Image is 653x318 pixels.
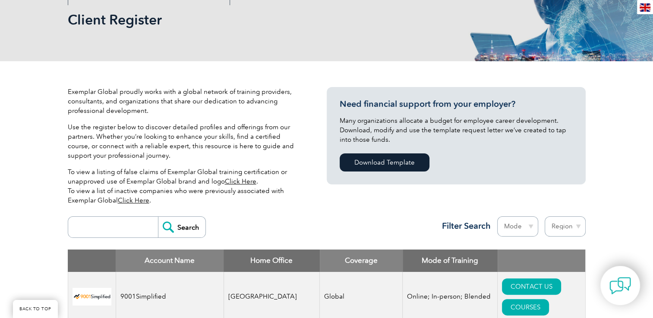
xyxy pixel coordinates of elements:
h2: Client Register [68,13,430,27]
h3: Need financial support from your employer? [340,99,573,109]
th: Coverage: activate to sort column ascending [320,249,403,272]
a: CONTACT US [502,278,561,295]
th: Account Name: activate to sort column descending [116,249,224,272]
p: Many organizations allocate a budget for employee career development. Download, modify and use th... [340,116,573,144]
a: Click Here [118,196,149,204]
img: 37c9c059-616f-eb11-a812-002248153038-logo.png [73,288,111,306]
a: BACK TO TOP [13,300,58,318]
p: Exemplar Global proudly works with a global network of training providers, consultants, and organ... [68,87,301,115]
th: Mode of Training: activate to sort column ascending [403,249,498,272]
p: Use the register below to discover detailed profiles and offerings from our partners. Whether you... [68,122,301,160]
h3: Filter Search [437,221,491,231]
a: Download Template [340,153,429,171]
a: Click Here [225,178,256,185]
p: To view a listing of false claims of Exemplar Global training certification or unapproved use of ... [68,167,301,205]
th: : activate to sort column ascending [498,249,585,272]
img: contact-chat.png [609,275,631,296]
img: en [640,3,650,12]
input: Search [158,217,205,237]
th: Home Office: activate to sort column ascending [224,249,320,272]
a: COURSES [502,299,549,315]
